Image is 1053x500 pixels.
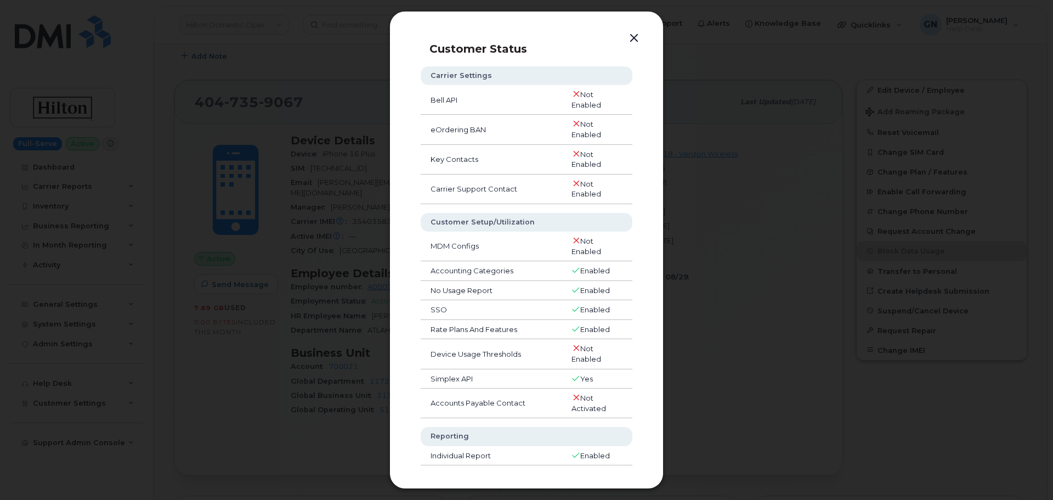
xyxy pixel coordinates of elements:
span: Not Activated [571,394,606,413]
td: Accounting Report [421,465,562,485]
span: Enabled [580,266,610,275]
td: Individual Report [421,446,562,466]
span: Not Enabled [571,90,601,109]
td: eOrdering BAN [421,115,562,144]
span: Enabled [580,305,610,314]
td: Carrier Support Contact [421,175,562,204]
iframe: Messenger Launcher [1005,452,1045,492]
td: Rate Plans And Features [421,320,562,340]
td: No Usage Report [421,281,562,301]
td: MDM Configs [421,232,562,261]
td: Key Contacts [421,145,562,175]
td: Simplex API [421,369,562,389]
th: Reporting [421,427,632,446]
span: Not Enabled [571,150,601,169]
span: Enabled [580,325,610,334]
td: Accounts Payable Contact [421,389,562,418]
span: Not Enabled [571,120,601,139]
span: Not Enabled [571,237,601,256]
span: Not Enabled [571,344,601,363]
p: Customer Status [429,42,643,55]
td: Bell API [421,85,562,115]
span: Yes [580,374,593,383]
span: Enabled [580,451,610,460]
span: Not Enabled [571,179,601,199]
span: Enabled [580,286,610,295]
th: Carrier Settings [421,66,632,85]
th: Customer Setup/Utilization [421,213,632,232]
td: Device Usage Thresholds [421,339,562,369]
td: SSO [421,300,562,320]
td: Accounting Categories [421,261,562,281]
